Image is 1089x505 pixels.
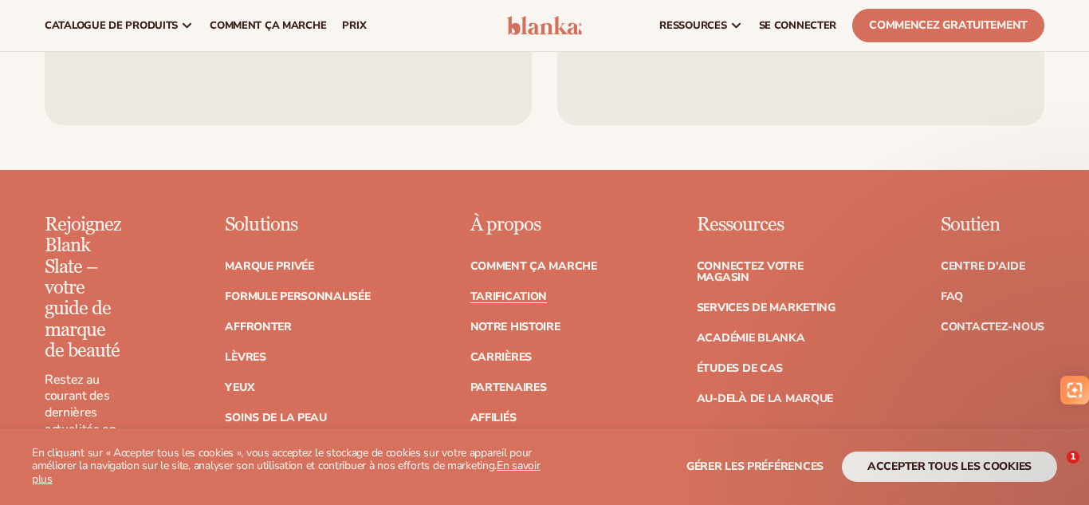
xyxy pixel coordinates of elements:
a: Notre histoire [470,322,560,333]
font: Affiliés [470,410,517,425]
a: Académie Blanka [697,333,805,344]
font: Études de cas [697,361,783,376]
font: Marque privée [225,258,313,274]
a: Marque privée [225,261,313,272]
a: Commencez gratuitement [852,9,1044,42]
button: accepter tous les cookies [842,452,1057,482]
a: Carrières [470,352,532,363]
font: Connectez votre magasin [697,258,804,285]
font: Comment ça marche [210,18,326,33]
font: Gérer les préférences [686,459,824,474]
font: Tarification [470,289,548,304]
font: Lèvres [225,349,265,365]
font: SE CONNECTER [759,18,837,33]
span: 1 [1067,451,1079,464]
a: Lèvres [225,352,265,363]
font: Rejoignez Blank Slate – votre guide de marque de beauté [45,213,121,362]
font: Commencez gratuitement [869,18,1028,33]
img: logo [507,16,582,35]
font: Partenaires [470,380,547,395]
font: ressources [659,18,726,33]
a: En savoir plus [32,458,541,487]
a: Comment ça marche [470,261,597,272]
font: En cliquant sur « Accepter tous les cookies », vous acceptez le stockage de cookies sur votre app... [32,445,532,474]
a: Tarification [470,291,548,302]
iframe: Intercom live chat [1034,451,1072,489]
font: Solutions [225,213,297,236]
a: Formule personnalisée [225,291,370,302]
font: Comment ça marche [470,258,597,274]
font: Services de marketing [697,300,835,315]
font: Soins de la peau [225,410,327,425]
font: À propos [470,213,541,236]
font: Ressources [697,213,784,236]
font: Yeux [225,380,254,395]
a: Connectez votre magasin [697,261,841,283]
font: Au-delà de la marque [697,391,833,406]
a: Au-delà de la marque [697,393,833,404]
font: accepter tous les cookies [867,459,1032,474]
font: Académie Blanka [697,330,805,345]
a: Services de marketing [697,302,835,314]
a: Affiliés [470,412,517,424]
font: Affronter [225,319,291,334]
font: Notre histoire [470,319,560,334]
a: Yeux [225,382,254,393]
a: Affronter [225,322,291,333]
button: Gérer les préférences [686,452,824,482]
iframe: Intercom notifications message [770,185,1089,462]
font: Formule personnalisée [225,289,370,304]
a: Soins de la peau [225,412,327,424]
a: Partenaires [470,382,547,393]
font: prix [342,18,366,33]
a: Études de cas [697,363,783,374]
font: Carrières [470,349,532,365]
font: catalogue de produits [45,18,178,33]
